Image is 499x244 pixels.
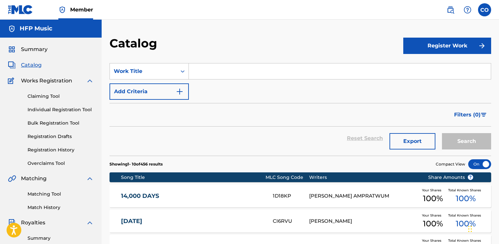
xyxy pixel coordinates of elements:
div: User Menu [478,3,491,16]
div: CI6RVU [273,218,309,225]
img: Top Rightsholder [58,6,66,14]
div: MLC Song Code [266,174,309,181]
a: Matching Tool [28,191,94,198]
a: Registration History [28,147,94,153]
span: 100 % [456,218,476,230]
span: Member [70,6,93,13]
span: Your Shares [422,238,444,243]
img: Catalog [8,61,16,69]
a: CatalogCatalog [8,61,42,69]
a: 14,000 DAYS [121,192,264,200]
img: expand [86,175,94,183]
form: Search Form [110,63,491,156]
img: expand [86,77,94,85]
a: Summary [28,235,94,242]
span: Royalties [21,219,45,227]
span: Total Known Shares [448,238,484,243]
h5: HFP Music [20,25,52,32]
div: Song Title [121,174,266,181]
div: 1D18KP [273,192,309,200]
span: Compact View [436,161,465,167]
img: Summary [8,45,16,53]
span: Catalog [21,61,42,69]
img: filter [481,113,487,117]
button: Filters (0) [450,107,491,123]
span: ? [468,175,473,180]
div: Writers [309,174,418,181]
img: Accounts [8,25,16,33]
span: Filters ( 0 ) [454,111,481,119]
span: Your Shares [422,213,444,218]
img: MLC Logo [8,5,33,14]
p: Showing 1 - 10 of 456 results [110,161,163,167]
div: Drag [468,219,472,239]
img: f7272a7cc735f4ea7f67.svg [478,42,486,50]
button: Add Criteria [110,83,189,100]
div: Work Title [114,67,173,75]
img: expand [86,219,94,227]
button: Export [389,133,435,149]
span: Summary [21,45,48,53]
button: Register Work [403,38,491,54]
span: Matching [21,175,47,183]
span: Your Shares [422,188,444,193]
img: 9d2ae6d4665cec9f34b9.svg [176,88,184,96]
a: [DATE] [121,218,264,225]
img: Matching [8,175,16,183]
a: Public Search [444,3,457,16]
img: Works Registration [8,77,16,85]
div: [PERSON_NAME] [309,218,418,225]
a: Registration Drafts [28,133,94,140]
div: Help [461,3,474,16]
h2: Catalog [110,36,160,51]
a: Bulk Registration Tool [28,120,94,127]
span: Total Known Shares [448,213,484,218]
span: 100 % [423,218,443,230]
img: help [464,6,471,14]
a: Individual Registration Tool [28,106,94,113]
span: Total Known Shares [448,188,484,193]
iframe: Resource Center [481,153,499,205]
a: Overclaims Tool [28,160,94,167]
span: 100 % [423,193,443,204]
span: Share Amounts [428,174,473,181]
a: Claiming Tool [28,93,94,100]
a: Match History [28,204,94,211]
span: Works Registration [21,77,72,85]
div: [PERSON_NAME] AMPRATWUM [309,192,418,200]
img: Royalties [8,219,16,227]
a: SummarySummary [8,45,48,53]
iframe: Chat Widget [466,213,499,244]
span: 100 % [456,193,476,204]
img: search [447,6,454,14]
